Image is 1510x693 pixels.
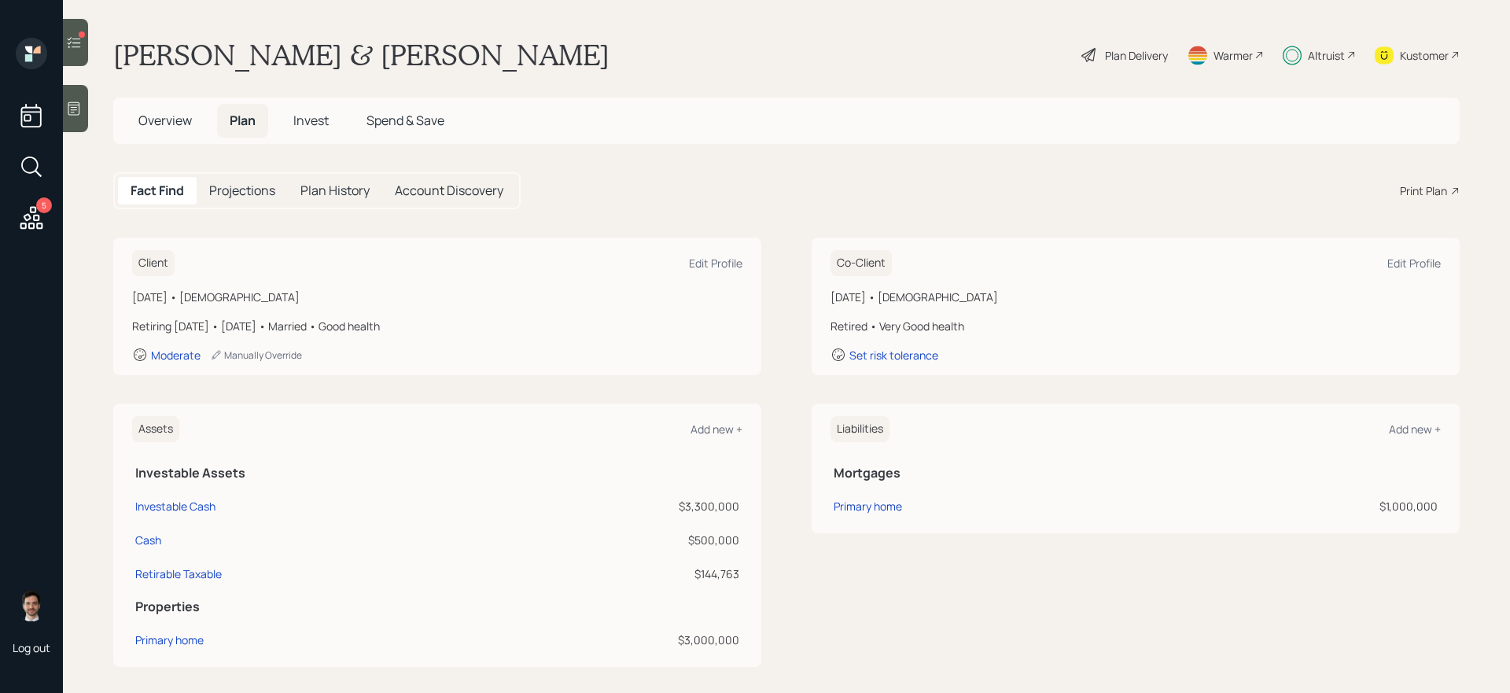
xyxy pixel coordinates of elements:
[132,318,742,334] div: Retiring [DATE] • [DATE] • Married • Good health
[1161,498,1438,514] div: $1,000,000
[132,416,179,442] h6: Assets
[132,250,175,276] h6: Client
[691,422,742,437] div: Add new +
[1308,47,1345,64] div: Altruist
[135,632,204,648] div: Primary home
[830,289,1441,305] div: [DATE] • [DEMOGRAPHIC_DATA]
[488,566,739,582] div: $144,763
[13,640,50,655] div: Log out
[488,498,739,514] div: $3,300,000
[138,112,192,129] span: Overview
[230,112,256,129] span: Plan
[300,183,370,198] h5: Plan History
[1105,47,1168,64] div: Plan Delivery
[1387,256,1441,271] div: Edit Profile
[1400,47,1449,64] div: Kustomer
[830,250,892,276] h6: Co-Client
[1389,422,1441,437] div: Add new +
[849,348,938,363] div: Set risk tolerance
[689,256,742,271] div: Edit Profile
[113,38,610,72] h1: [PERSON_NAME] & [PERSON_NAME]
[488,632,739,648] div: $3,000,000
[132,289,742,305] div: [DATE] • [DEMOGRAPHIC_DATA]
[1400,182,1447,199] div: Print Plan
[395,183,503,198] h5: Account Discovery
[16,590,47,621] img: jonah-coleman-headshot.png
[135,599,739,614] h5: Properties
[135,566,222,582] div: Retirable Taxable
[135,498,215,514] div: Investable Cash
[366,112,444,129] span: Spend & Save
[135,532,161,548] div: Cash
[834,466,1438,481] h5: Mortgages
[209,183,275,198] h5: Projections
[210,348,302,362] div: Manually Override
[135,466,739,481] h5: Investable Assets
[36,197,52,213] div: 5
[830,318,1441,334] div: Retired • Very Good health
[830,416,889,442] h6: Liabilities
[151,348,201,363] div: Moderate
[131,183,184,198] h5: Fact Find
[488,532,739,548] div: $500,000
[1214,47,1253,64] div: Warmer
[834,498,902,514] div: Primary home
[293,112,329,129] span: Invest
